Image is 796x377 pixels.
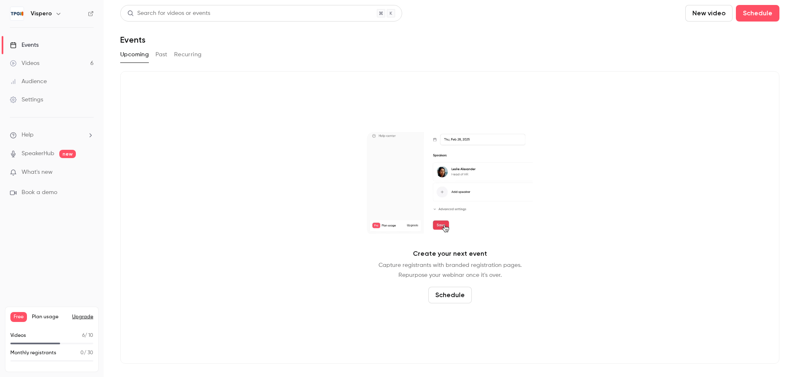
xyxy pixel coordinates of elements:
p: / 30 [80,349,93,357]
span: new [59,150,76,158]
span: Book a demo [22,188,57,197]
p: / 10 [82,332,93,339]
button: New video [685,5,733,22]
p: Monthly registrants [10,349,56,357]
p: Videos [10,332,26,339]
button: Upgrade [72,314,93,320]
h1: Events [120,35,146,45]
p: Capture registrants with branded registration pages. Repurpose your webinar once it's over. [379,260,522,280]
p: Create your next event [413,249,487,259]
span: Free [10,312,27,322]
span: What's new [22,168,53,177]
button: Upcoming [120,48,149,61]
span: 6 [82,333,85,338]
div: Audience [10,77,47,86]
div: Videos [10,59,39,67]
span: 0 [80,351,84,355]
div: Events [10,41,39,49]
button: Schedule [428,287,472,303]
span: Plan usage [32,314,67,320]
a: SpeakerHub [22,149,54,158]
div: Settings [10,96,43,104]
h6: Vispero [31,10,52,18]
button: Recurring [174,48,202,61]
span: Help [22,131,34,139]
img: Vispero [10,7,24,20]
button: Schedule [736,5,779,22]
li: help-dropdown-opener [10,131,94,139]
div: Search for videos or events [127,9,210,18]
iframe: Noticeable Trigger [84,169,94,176]
button: Past [155,48,167,61]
